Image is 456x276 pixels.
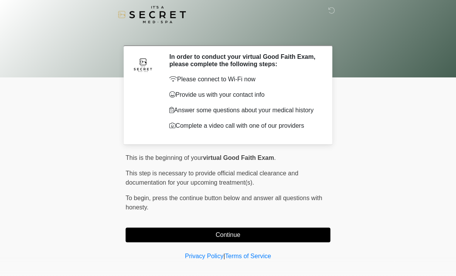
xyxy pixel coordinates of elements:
p: Answer some questions about your medical history [169,106,319,115]
a: Privacy Policy [185,253,224,259]
h1: ‎ ‎ [120,28,336,42]
p: Provide us with your contact info [169,90,319,99]
img: Agent Avatar [131,53,155,76]
strong: virtual Good Faith Exam [203,154,274,161]
span: . [274,154,276,161]
img: It's A Secret Med Spa Logo [118,6,186,23]
span: To begin, [126,195,152,201]
h2: In order to conduct your virtual Good Faith Exam, please complete the following steps: [169,53,319,68]
span: This step is necessary to provide official medical clearance and documentation for your upcoming ... [126,170,298,186]
a: Terms of Service [225,253,271,259]
span: press the continue button below and answer all questions with honesty. [126,195,322,211]
p: Please connect to Wi-Fi now [169,75,319,84]
p: Complete a video call with one of our providers [169,121,319,130]
button: Continue [126,228,330,242]
span: This is the beginning of your [126,154,203,161]
a: | [223,253,225,259]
